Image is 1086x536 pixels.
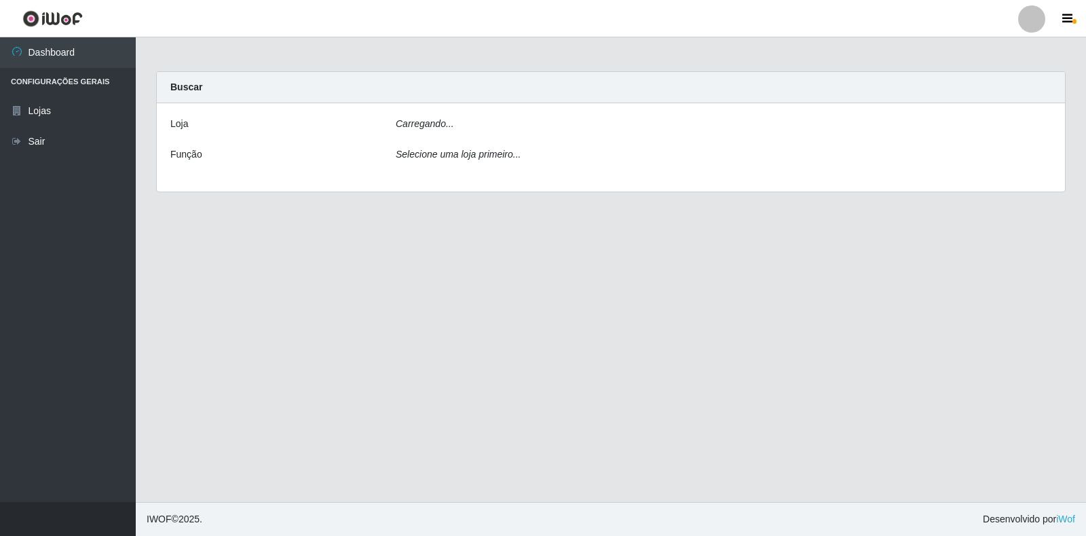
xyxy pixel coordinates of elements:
[170,147,202,162] label: Função
[147,512,202,526] span: © 2025 .
[396,118,454,129] i: Carregando...
[147,514,172,524] span: IWOF
[983,512,1075,526] span: Desenvolvido por
[1056,514,1075,524] a: iWof
[170,117,188,131] label: Loja
[170,82,202,92] strong: Buscar
[396,149,521,160] i: Selecione uma loja primeiro...
[22,10,83,27] img: CoreUI Logo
